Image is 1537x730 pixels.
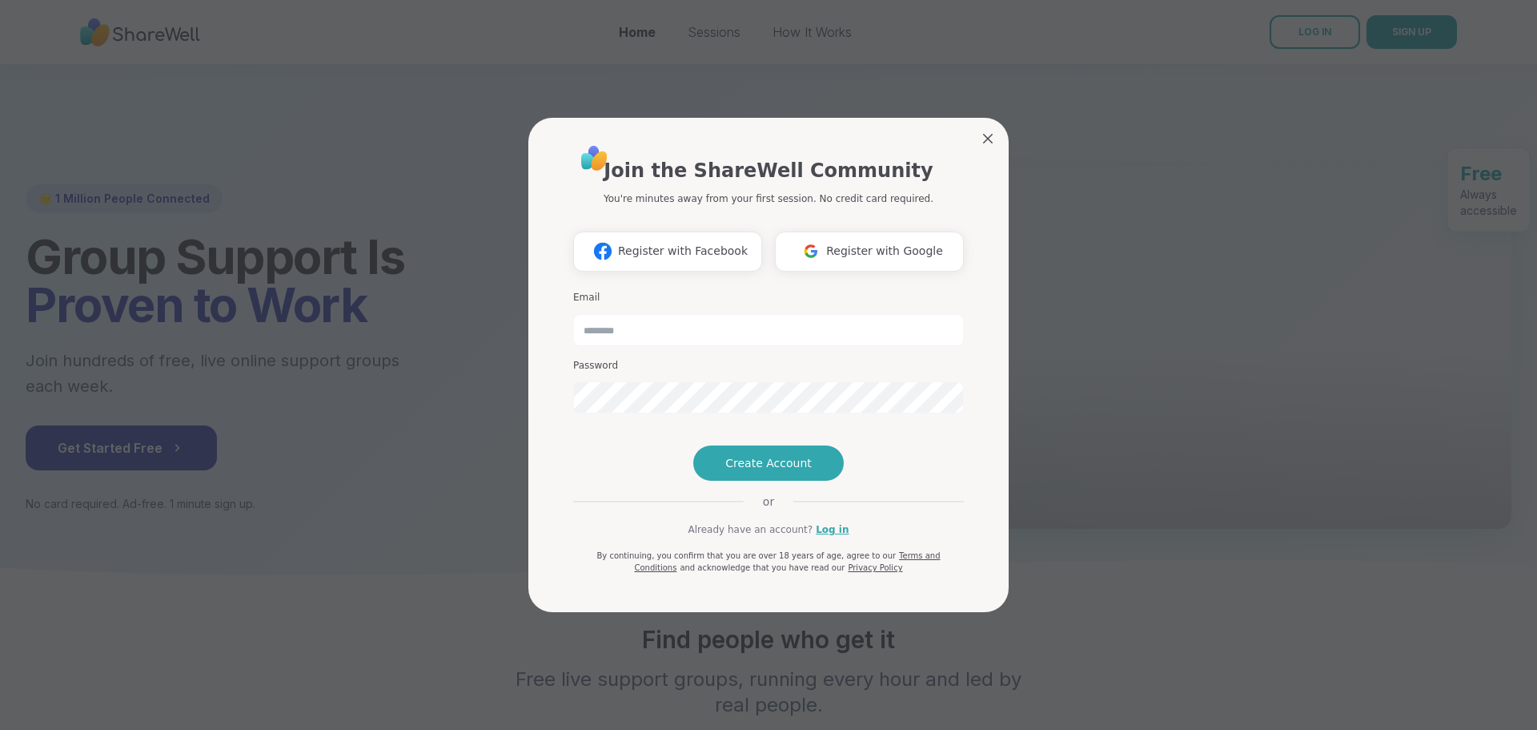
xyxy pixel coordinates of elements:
span: Create Account [725,455,812,471]
button: Register with Facebook [573,232,762,272]
img: ShareWell Logo [576,140,612,176]
span: Already have an account? [688,522,813,537]
h3: Password [573,359,964,373]
span: Register with Google [826,243,943,260]
p: You're minutes away from your first session. No credit card required. [604,192,933,206]
img: ShareWell Logomark [588,236,618,266]
h1: Join the ShareWell Community [604,156,933,185]
span: and acknowledge that you have read our [680,563,845,572]
a: Privacy Policy [848,563,902,572]
span: Register with Facebook [618,243,748,260]
span: By continuing, you confirm that you are over 18 years of age, agree to our [596,551,896,560]
span: or [744,494,793,510]
img: ShareWell Logomark [796,236,826,266]
a: Log in [816,522,849,537]
button: Create Account [693,446,844,481]
a: Terms and Conditions [634,551,940,572]
button: Register with Google [775,232,964,272]
h3: Email [573,291,964,305]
